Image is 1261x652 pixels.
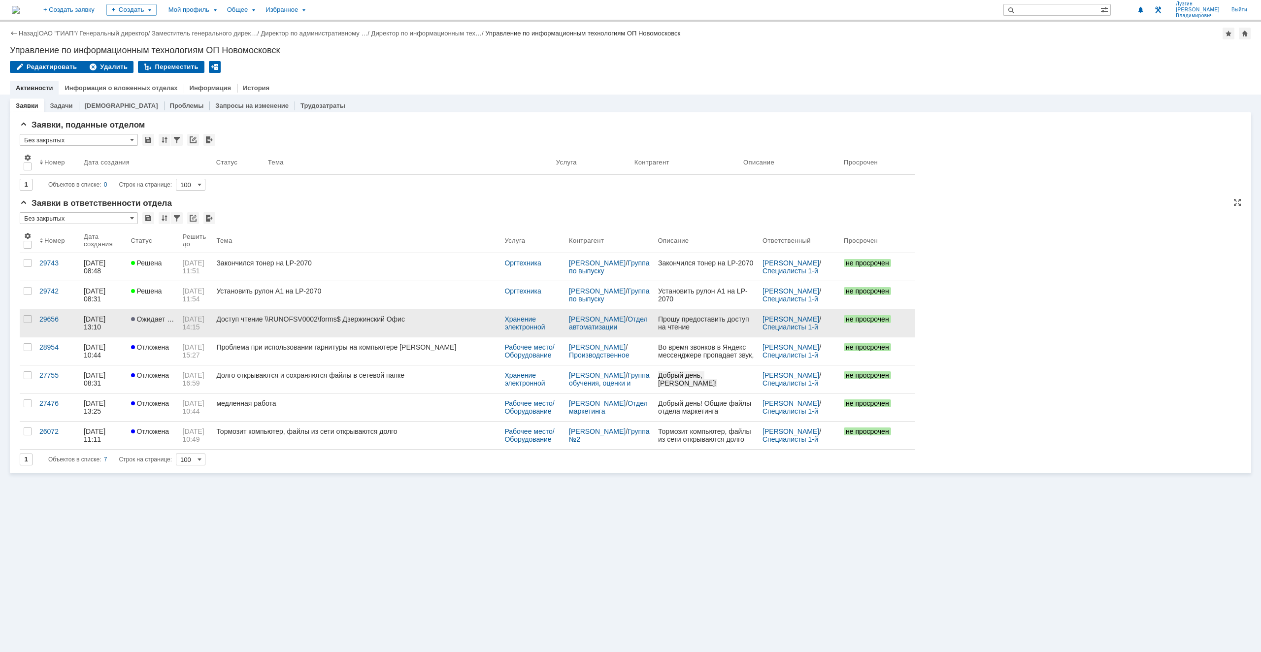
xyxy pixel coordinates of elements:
[179,393,213,421] a: [DATE] 10:44
[569,343,626,351] a: [PERSON_NAME]
[840,365,907,393] a: не просрочен
[80,309,127,337] a: [DATE] 13:10
[48,456,101,463] span: Объектов в списке:
[159,134,170,146] div: Сортировка...
[261,30,367,37] a: Директор по административному …
[35,309,80,337] a: 29656
[569,399,626,407] a: [PERSON_NAME]
[142,212,154,224] div: Сохранить вид
[763,435,834,459] a: Специалисты 1-й линии [GEOGRAPHIC_DATA]
[187,134,199,146] div: Скопировать ссылку на список
[504,259,541,267] a: Оргтехника
[48,179,172,191] i: Строк на странице:
[80,422,127,449] a: [DATE] 11:11
[569,259,626,267] a: [PERSON_NAME]
[209,61,221,73] div: Поместить в архив
[127,337,179,365] a: Отложена
[16,84,53,92] a: Активности
[1233,198,1241,206] div: На всю страницу
[35,150,80,175] th: Номер
[763,379,834,403] a: Специалисты 1-й линии [GEOGRAPHIC_DATA]
[212,281,500,309] a: Установить рулон А1 на LP-2070
[84,233,115,248] div: Дата создания
[1152,4,1164,16] a: Перейти в интерфейс администратора
[80,150,212,175] th: Дата создания
[1176,13,1220,19] span: Владимирович
[658,237,689,244] div: Описание
[216,259,497,267] div: Закончился тонер на LP-2070
[84,287,107,303] div: [DATE] 08:31
[131,371,169,379] span: Отложена
[65,84,177,92] a: Информация о вложенных отделах
[183,371,206,387] span: [DATE] 16:59
[763,295,834,319] a: Специалисты 1-й линии [GEOGRAPHIC_DATA]
[142,134,154,146] div: Сохранить вид
[170,102,204,109] a: Проблемы
[569,287,626,295] a: [PERSON_NAME]
[215,102,289,109] a: Запросы на изменение
[131,399,169,407] span: Отложена
[569,259,651,283] a: Группа по выпуску документации и архиву
[79,30,148,37] a: Генеральный директор
[35,337,80,365] a: 28954
[212,228,500,253] th: Тема
[152,30,257,37] a: Заместитель генерального дирек…
[844,315,891,323] span: не просрочен
[19,30,37,37] a: Назад
[763,315,819,323] a: [PERSON_NAME]
[127,228,179,253] th: Статус
[80,393,127,421] a: [DATE] 13:25
[80,365,127,393] a: [DATE] 08:31
[371,30,482,37] a: Директор по информационным тех…
[569,371,626,379] a: [PERSON_NAME]
[763,399,836,415] div: /
[203,212,215,224] div: Экспорт списка
[261,30,371,37] div: /
[504,287,541,295] a: Оргтехника
[504,427,554,443] a: Рабочее место/Оборудование
[569,287,651,311] a: Группа по выпуску документации и архиву
[216,399,497,407] div: медленная работа
[743,159,774,166] div: Описание
[35,365,80,393] a: 27755
[131,237,153,244] div: Статус
[759,228,840,253] th: Ответственный
[763,267,834,291] a: Специалисты 1-й линии [GEOGRAPHIC_DATA]
[80,337,127,365] a: [DATE] 10:44
[212,393,500,421] a: медленная работа
[212,309,500,337] a: Доступ чтение \\RUNOFSV0002\forms$ Дзержинский Офис
[763,399,819,407] a: [PERSON_NAME]
[84,399,107,415] div: [DATE] 13:25
[80,228,127,253] th: Дата создания
[159,212,170,224] div: Сортировка...
[1176,7,1220,13] span: [PERSON_NAME]
[840,422,907,449] a: не просрочен
[840,337,907,365] a: не просрочен
[187,212,199,224] div: Скопировать ссылку на список
[131,259,162,267] span: Решена
[763,287,836,303] div: /
[1176,1,1220,7] span: Лузгин
[763,259,836,275] div: /
[569,351,631,367] a: Производственное управление
[39,287,76,295] div: 29742
[131,315,229,323] span: Ожидает ответа контрагента
[300,102,345,109] a: Трудозатраты
[844,343,891,351] span: не просрочен
[216,371,497,379] div: Долго открываются и сохраняются файлы в сетевой папке
[371,30,486,37] div: /
[569,287,650,303] div: /
[763,407,834,431] a: Специалисты 1-й линии [GEOGRAPHIC_DATA]
[39,30,76,37] a: ОАО "ГИАП"
[131,427,169,435] span: Отложена
[1223,28,1234,39] div: Добавить в избранное
[39,315,76,323] div: 29656
[48,181,101,188] span: Объектов в списке:
[504,237,525,244] div: Услуга
[216,343,497,351] div: Проблема при использовании гарнитуры на компьютере [PERSON_NAME]
[37,29,38,36] div: |
[131,287,162,295] span: Решена
[500,228,565,253] th: Услуга
[212,365,500,393] a: Долго открываются и сохраняются файлы в сетевой папке
[35,281,80,309] a: 29742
